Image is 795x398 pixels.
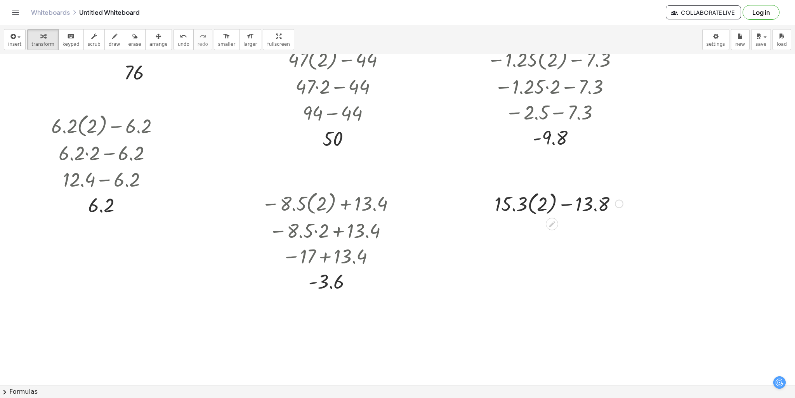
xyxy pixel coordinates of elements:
button: undoundo [174,29,194,50]
button: erase [124,29,145,50]
button: save [751,29,771,50]
i: format_size [246,32,254,41]
button: load [772,29,791,50]
a: Whiteboards [31,9,70,16]
button: format_sizelarger [239,29,261,50]
button: fullscreen [263,29,294,50]
button: Toggle navigation [9,6,22,19]
span: transform [31,42,54,47]
span: redo [198,42,208,47]
span: load [777,42,787,47]
button: arrange [145,29,172,50]
button: scrub [83,29,105,50]
span: draw [109,42,120,47]
span: settings [706,42,725,47]
button: keyboardkeypad [58,29,84,50]
span: keypad [62,42,80,47]
span: smaller [218,42,235,47]
span: larger [243,42,257,47]
button: format_sizesmaller [214,29,240,50]
button: draw [104,29,125,50]
span: erase [128,42,141,47]
button: transform [27,29,59,50]
span: scrub [88,42,101,47]
span: new [735,42,745,47]
i: redo [199,32,207,41]
div: Edit math [546,218,558,230]
button: Log in [743,5,779,20]
i: format_size [223,32,230,41]
span: save [755,42,766,47]
button: insert [4,29,26,50]
button: settings [702,29,729,50]
i: undo [180,32,187,41]
button: Collaborate Live [666,5,741,19]
span: Collaborate Live [672,9,734,16]
i: keyboard [67,32,75,41]
span: arrange [149,42,168,47]
button: redoredo [193,29,212,50]
span: insert [8,42,21,47]
button: new [731,29,750,50]
span: fullscreen [267,42,290,47]
span: undo [178,42,189,47]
